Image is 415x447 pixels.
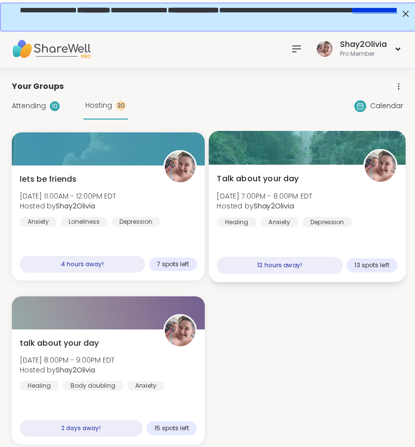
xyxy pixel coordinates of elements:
[217,173,299,185] span: Talk about your day
[302,217,352,227] div: Depression
[20,201,116,211] span: Hosted by
[217,257,342,274] div: 12 hours away!
[116,101,126,111] div: 30
[370,101,403,111] span: Calendar
[364,151,395,182] img: Shay2Olivia
[61,217,108,227] div: Loneliness
[165,152,195,182] img: Shay2Olivia
[354,261,389,269] span: 13 spots left
[85,100,112,111] span: Hosting
[63,381,123,391] div: Body doubling
[20,256,145,273] div: 4 hours away!
[20,381,59,391] div: Healing
[12,81,64,92] span: Your Groups
[20,420,143,437] div: 2 days away!
[56,365,95,375] b: Shay2Olivia
[340,50,387,58] div: Pro Member
[12,32,91,66] img: ShareWell Nav Logo
[253,201,294,211] b: Shay2Olivia
[217,217,257,227] div: Healing
[112,217,160,227] div: Depression
[154,424,189,432] span: 15 spots left
[317,41,333,57] img: Shay2Olivia
[261,217,299,227] div: Anxiety
[20,191,116,201] span: [DATE] 11:00AM - 12:00PM EDT
[56,201,95,211] b: Shay2Olivia
[20,365,114,375] span: Hosted by
[165,316,195,346] img: Shay2Olivia
[20,173,76,185] span: lets be friends
[20,217,57,227] div: Anxiety
[12,101,46,111] span: Attending
[20,355,114,365] span: [DATE] 8:00PM - 9:00PM EDT
[20,337,99,349] span: talk about your day
[217,191,312,201] span: [DATE] 7:00PM - 8:00PM EDT
[157,260,189,268] span: 7 spots left
[127,381,164,391] div: Anxiety
[50,101,60,111] div: 10
[340,39,387,50] div: Shay2Olivia
[217,201,312,211] span: Hosted by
